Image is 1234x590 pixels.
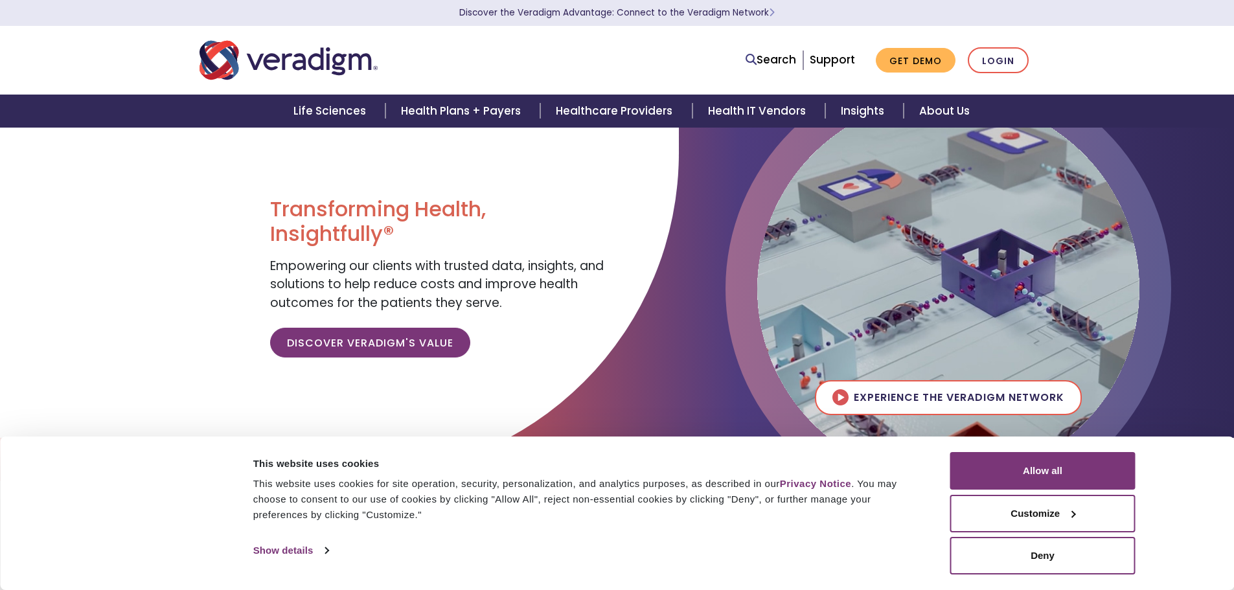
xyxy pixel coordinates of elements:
h1: Transforming Health, Insightfully® [270,197,607,247]
button: Allow all [950,452,1136,490]
a: Life Sciences [278,95,385,128]
div: This website uses cookies [253,456,921,471]
a: Health Plans + Payers [385,95,540,128]
a: Discover the Veradigm Advantage: Connect to the Veradigm NetworkLearn More [459,6,775,19]
a: Get Demo [876,48,955,73]
div: This website uses cookies for site operation, security, personalization, and analytics purposes, ... [253,476,921,523]
a: Search [746,51,796,69]
a: Login [968,47,1029,74]
span: Empowering our clients with trusted data, insights, and solutions to help reduce costs and improv... [270,257,604,312]
a: Show details [253,541,328,560]
img: Veradigm logo [200,39,378,82]
a: Discover Veradigm's Value [270,328,470,357]
a: Support [810,52,855,67]
a: Health IT Vendors [692,95,825,128]
button: Deny [950,537,1136,574]
a: Privacy Notice [780,478,851,489]
a: Insights [825,95,904,128]
span: Learn More [769,6,775,19]
button: Customize [950,495,1136,532]
a: About Us [904,95,985,128]
a: Healthcare Providers [540,95,692,128]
